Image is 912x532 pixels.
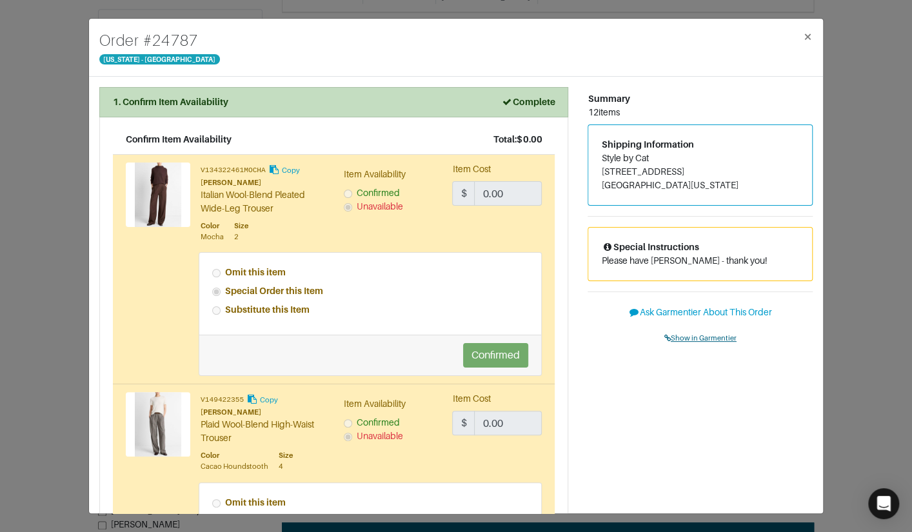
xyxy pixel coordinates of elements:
input: Special Order this Item [212,288,221,296]
strong: Omit this item [225,267,286,277]
div: Mocha [201,232,224,242]
span: [US_STATE] - [GEOGRAPHIC_DATA] [99,54,220,64]
strong: Substitute this Item [225,304,310,315]
div: 4 [279,461,293,472]
div: Color [201,450,268,461]
div: 2 [234,232,248,242]
strong: Omit this item [225,497,286,507]
span: Confirmed [357,417,400,428]
button: Copy [268,163,301,177]
p: Please have [PERSON_NAME] - thank you! [601,254,799,268]
h4: Order # 24787 [99,29,220,52]
button: Copy [246,392,279,407]
label: Item Availability [344,397,406,411]
span: Unavailable [357,201,403,212]
input: Unavailable [344,433,352,441]
button: Confirmed [463,343,528,368]
span: Confirmed [357,188,400,198]
strong: Complete [501,97,555,107]
small: Copy [260,396,278,404]
small: V149422355 [201,397,244,404]
a: Show in Garmentier [588,328,813,348]
span: Show in Garmentier [664,334,737,342]
input: Confirmed [344,190,352,198]
input: Substitute this Item [212,306,221,315]
div: Total: $0.00 [493,133,542,146]
img: Product [126,163,190,227]
span: $ [452,411,475,435]
address: Style by Cat [STREET_ADDRESS] [GEOGRAPHIC_DATA][US_STATE] [601,152,799,192]
div: Italian Wool-Blend Pleated Wide-Leg Trouser [201,188,324,215]
span: Unavailable [357,431,403,441]
input: Omit this item [212,269,221,277]
div: Cacao Houndstooth [201,461,268,472]
div: 12 items [588,106,813,119]
div: [PERSON_NAME] [201,407,324,418]
label: Item Availability [344,168,406,181]
span: Special Instructions [601,242,699,252]
div: Size [234,221,248,232]
strong: 1. Confirm Item Availability [113,97,228,107]
span: Shipping Information [601,139,693,150]
span: × [803,28,813,45]
button: Ask Garmentier About This Order [588,302,813,322]
div: [PERSON_NAME] [201,177,324,188]
label: Item Cost [452,392,490,406]
button: Close [793,19,823,55]
div: Size [279,450,293,461]
img: Product [126,392,190,457]
input: Unavailable [344,203,352,212]
div: Summary [588,92,813,106]
small: V134322461MOCHA [201,166,266,174]
input: Omit this item [212,499,221,507]
div: Confirm Item Availability [126,133,232,146]
input: Confirmed [344,419,352,428]
small: Copy [282,166,300,174]
div: Open Intercom Messenger [868,488,899,519]
label: Item Cost [452,163,490,176]
div: Color [201,221,224,232]
div: Plaid Wool-Blend High-Waist Trouser [201,418,324,445]
span: $ [452,181,475,206]
strong: Special Order this Item [225,286,323,296]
